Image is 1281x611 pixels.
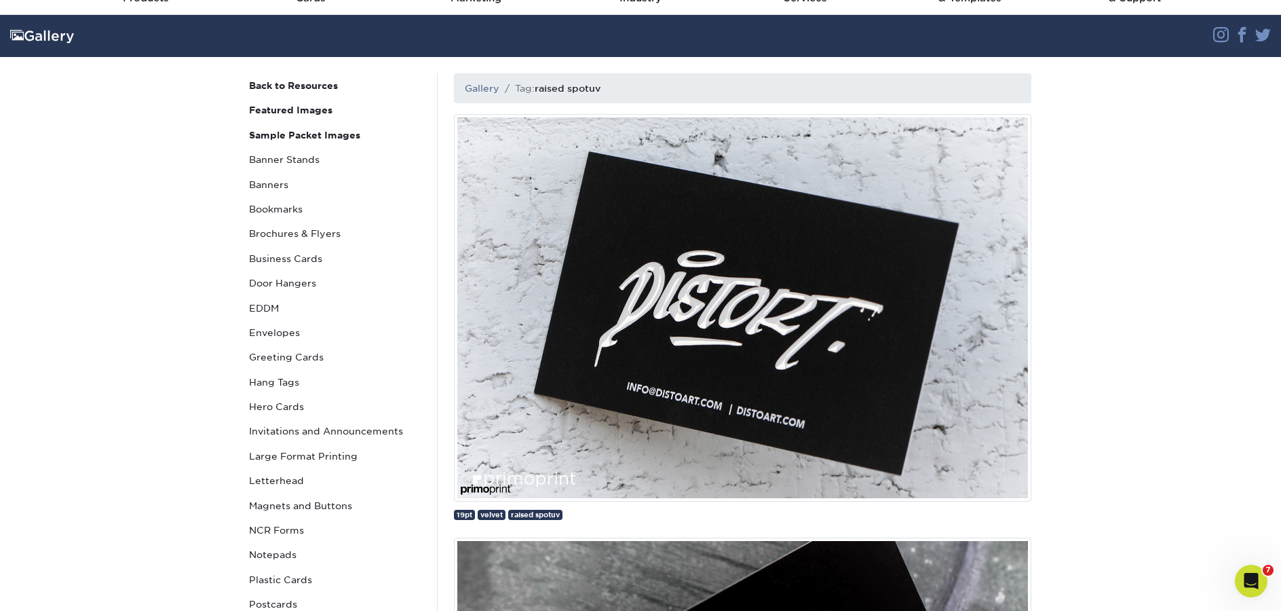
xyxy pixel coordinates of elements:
[244,419,427,443] a: Invitations and Announcements
[454,510,475,520] a: 19pt
[244,468,427,493] a: Letterhead
[511,511,560,519] span: raised spotuv
[249,105,332,115] strong: Featured Images
[244,246,427,271] a: Business Cards
[480,511,503,519] span: velvet
[244,197,427,221] a: Bookmarks
[499,81,601,95] li: Tag:
[244,147,427,172] a: Banner Stands
[244,172,427,197] a: Banners
[244,296,427,320] a: EDDM
[244,221,427,246] a: Brochures & Flyers
[244,271,427,295] a: Door Hangers
[244,518,427,542] a: NCR Forms
[478,510,505,520] a: velvet
[244,320,427,345] a: Envelopes
[465,83,499,94] a: Gallery
[244,568,427,592] a: Plastic Cards
[249,130,360,141] strong: Sample Packet Images
[454,114,1031,502] img: 19pt Velvet Business Card, Raised Spot UV
[244,494,427,518] a: Magnets and Buttons
[1263,565,1274,576] span: 7
[244,98,427,122] a: Featured Images
[244,73,427,98] a: Back to Resources
[244,394,427,419] a: Hero Cards
[508,510,562,520] a: raised spotuv
[244,345,427,369] a: Greeting Cards
[1235,565,1267,597] iframe: Intercom live chat
[244,370,427,394] a: Hang Tags
[244,444,427,468] a: Large Format Printing
[244,542,427,567] a: Notepads
[457,511,472,519] span: 19pt
[535,83,601,94] h1: raised spotuv
[244,123,427,147] a: Sample Packet Images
